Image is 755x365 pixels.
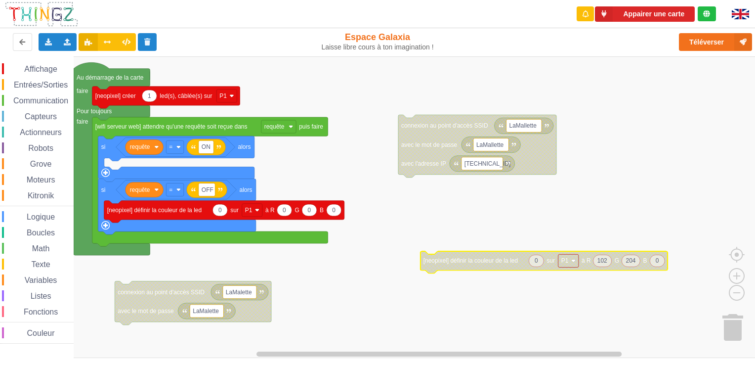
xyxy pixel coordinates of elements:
text: puis faire [299,123,323,130]
span: Texte [30,260,51,269]
text: 0 [218,207,222,214]
text: 1 [148,92,151,99]
span: Couleur [26,329,56,337]
span: Affichage [23,65,58,73]
span: Communication [12,96,70,105]
text: P1 [219,92,227,99]
text: Pour toujours [77,108,112,115]
text: si [101,186,106,193]
text: [TECHNICAL_ID] [464,160,510,167]
span: Variables [23,276,59,284]
text: 0 [332,207,336,214]
text: 102 [597,257,607,264]
span: Logique [25,213,56,221]
text: avec le mot de passe [401,141,458,148]
text: alors [240,186,252,193]
span: Fonctions [22,308,59,316]
button: Téléverser [679,33,752,51]
span: Moteurs [25,176,57,184]
text: P1 [245,207,252,214]
text: si [101,143,106,150]
text: requête [130,186,150,193]
text: Au démarrage de la carte [77,74,144,81]
text: sur [230,207,239,214]
text: ON [202,143,210,150]
text: requête [264,123,285,130]
text: 0 [283,207,286,214]
text: [neopixel] définir la couleur de la led [107,207,202,214]
span: Entrées/Sorties [12,81,69,89]
text: LaMalette [193,308,219,315]
span: Grove [29,160,53,168]
text: B [320,207,324,214]
button: Appairer une carte [595,6,695,22]
text: OFF [202,186,213,193]
text: = [169,186,172,193]
text: connexion au point d'accès SSID [401,122,488,129]
span: Capteurs [23,112,58,121]
text: LaMallette [509,122,537,129]
text: 204 [626,257,636,264]
div: Laisse libre cours à ton imagination ! [313,43,442,51]
text: [neopixel] créer [95,92,136,99]
span: Robots [27,144,55,152]
img: gb.png [732,9,749,19]
text: [wifi serveur web] attendre qu'une requête soit reçue dans [95,123,248,130]
span: Boucles [25,228,56,237]
span: Listes [29,292,53,300]
text: G [295,207,299,214]
text: B [643,257,647,264]
text: à R [582,257,591,264]
div: Espace Galaxia [313,32,442,51]
text: à R [265,207,275,214]
text: requête [130,143,150,150]
text: LaMalette [226,289,252,296]
text: faire [77,88,88,94]
span: Actionneurs [18,128,63,137]
text: alors [238,143,251,150]
text: 0 [308,207,311,214]
text: P1 [561,257,569,264]
text: avec l'adresse IP [401,160,446,167]
span: Math [31,244,51,253]
text: faire [77,118,88,125]
text: G [615,257,619,264]
text: avec le mot de passe [118,308,174,315]
text: 0 [535,257,538,264]
div: Tu es connecté au serveur de création de Thingz [698,6,716,21]
text: [neopixel] définir la couleur de la led [423,257,518,264]
text: 0 [656,257,659,264]
text: LaMallette [476,141,504,148]
span: Kitronik [26,191,55,200]
text: sur [546,257,555,264]
text: connexion au point d'accès SSID [118,289,205,296]
text: = [169,143,172,150]
img: thingz_logo.png [4,1,79,27]
text: led(s), câblée(s) sur [160,92,212,99]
